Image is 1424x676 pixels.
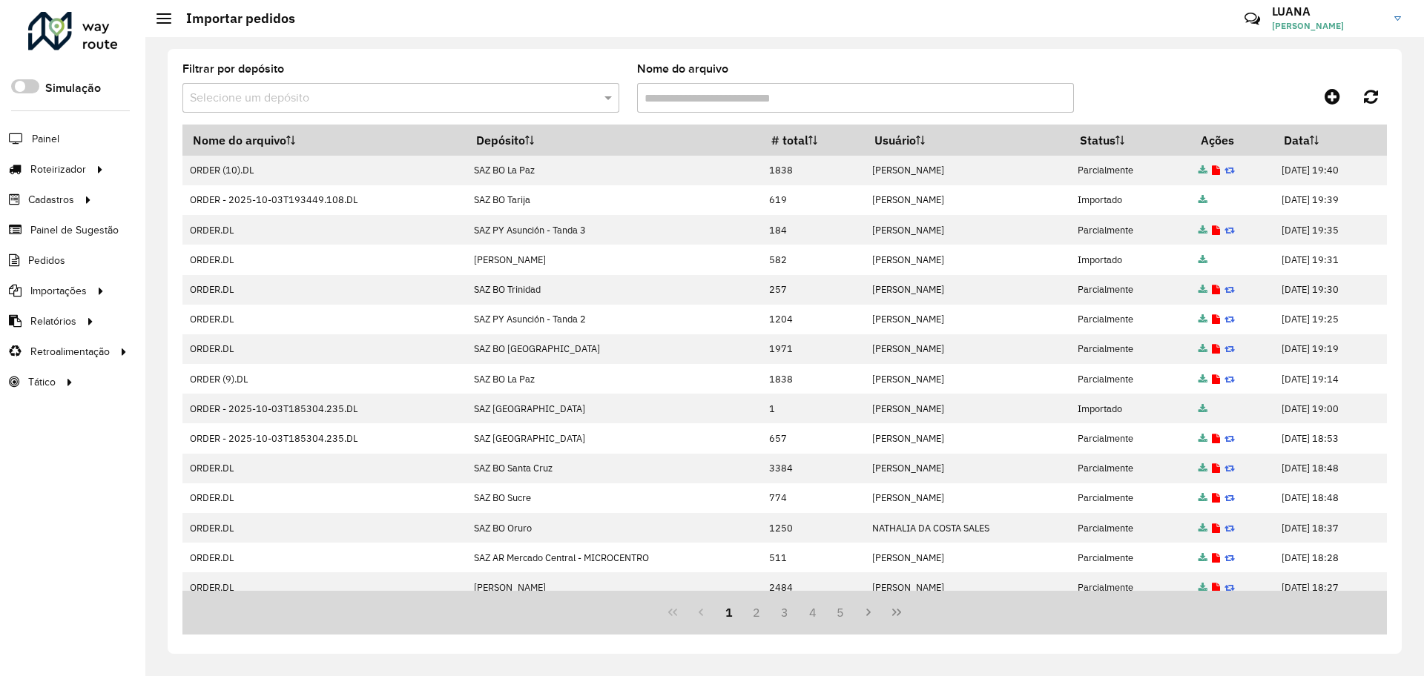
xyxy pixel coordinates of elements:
td: 1204 [762,305,865,334]
td: [PERSON_NAME] [864,394,1069,423]
a: Arquivo completo [1199,551,1207,564]
a: Exibir log de erros [1212,224,1220,236]
td: 1838 [762,156,865,185]
td: 184 [762,215,865,245]
a: Reimportar [1224,491,1235,504]
td: [PERSON_NAME] [864,454,1069,483]
a: Exibir log de erros [1212,432,1220,445]
th: Usuário [864,125,1069,156]
td: [DATE] 19:19 [1274,334,1387,364]
td: SAZ BO Oruro [466,513,761,543]
span: Retroalimentação [30,344,110,359]
td: 1838 [762,364,865,394]
a: Arquivo completo [1199,283,1207,296]
a: Exibir log de erros [1212,342,1220,355]
td: [DATE] 18:37 [1274,513,1387,543]
span: Tático [28,374,56,390]
td: [DATE] 19:25 [1274,305,1387,334]
label: Nome do arquivo [637,60,728,78]
a: Arquivo completo [1199,313,1207,325]
td: [PERSON_NAME] [864,572,1069,602]
a: Reimportar [1224,224,1235,236]
th: Status [1070,125,1191,156]
td: 257 [762,275,865,305]
button: 3 [771,598,799,626]
td: Parcialmente [1070,364,1191,394]
label: Simulação [45,79,101,97]
th: Depósito [466,125,761,156]
td: [PERSON_NAME] [864,334,1069,364]
a: Arquivo completo [1199,373,1207,385]
td: ORDER (10).DL [182,156,466,185]
button: 1 [715,598,743,626]
td: [PERSON_NAME] [864,185,1069,215]
h2: Importar pedidos [171,10,295,27]
td: Parcialmente [1070,572,1191,602]
td: [DATE] 19:31 [1274,245,1387,274]
td: SAZ BO Santa Cruz [466,454,761,483]
td: 1971 [762,334,865,364]
td: SAZ BO La Paz [466,156,761,185]
td: [DATE] 18:48 [1274,454,1387,483]
td: Parcialmente [1070,275,1191,305]
span: Painel de Sugestão [30,222,119,238]
td: 657 [762,423,865,453]
td: Importado [1070,185,1191,215]
label: Filtrar por depósito [182,60,284,78]
td: 1 [762,394,865,423]
td: SAZ BO [GEOGRAPHIC_DATA] [466,334,761,364]
a: Reimportar [1224,342,1235,355]
td: ORDER.DL [182,572,466,602]
a: Exibir log de erros [1212,581,1220,594]
td: ORDER - 2025-10-03T193449.108.DL [182,185,466,215]
td: 582 [762,245,865,274]
a: Reimportar [1224,522,1235,534]
a: Contato Rápido [1236,3,1268,35]
td: Parcialmente [1070,513,1191,543]
td: ORDER (9).DL [182,364,466,394]
span: Pedidos [28,253,65,268]
a: Arquivo completo [1199,224,1207,236]
td: [DATE] 19:35 [1274,215,1387,245]
th: # total [762,125,865,156]
button: Next Page [854,598,883,626]
td: ORDER.DL [182,334,466,364]
a: Reimportar [1224,164,1235,176]
td: [PERSON_NAME] [864,543,1069,572]
td: Importado [1070,394,1191,423]
td: SAZ PY Asunción - Tanda 2 [466,305,761,334]
td: 3384 [762,454,865,483]
button: 5 [827,598,855,626]
td: Parcialmente [1070,483,1191,513]
td: ORDER - 2025-10-03T185304.235.DL [182,394,466,423]
td: Parcialmente [1070,156,1191,185]
td: [DATE] 19:30 [1274,275,1387,305]
td: Parcialmente [1070,423,1191,453]
td: [PERSON_NAME] [864,483,1069,513]
td: SAZ BO Tarija [466,185,761,215]
td: [PERSON_NAME] [864,423,1069,453]
span: Relatórios [30,314,76,329]
td: [DATE] 18:48 [1274,483,1387,513]
td: ORDER.DL [182,275,466,305]
a: Exibir log de erros [1212,313,1220,325]
a: Exibir log de erros [1212,551,1220,564]
td: [PERSON_NAME] [466,572,761,602]
td: [PERSON_NAME] [466,245,761,274]
a: Exibir log de erros [1212,491,1220,504]
td: Importado [1070,245,1191,274]
td: 619 [762,185,865,215]
a: Arquivo completo [1199,193,1207,206]
td: [PERSON_NAME] [864,275,1069,305]
td: NATHALIA DA COSTA SALES [864,513,1069,543]
a: Arquivo completo [1199,432,1207,445]
td: [PERSON_NAME] [864,364,1069,394]
a: Arquivo completo [1199,402,1207,415]
button: 2 [742,598,771,626]
span: [PERSON_NAME] [1272,19,1383,33]
th: Data [1274,125,1387,156]
td: SAZ BO La Paz [466,364,761,394]
a: Reimportar [1224,581,1235,594]
td: SAZ [GEOGRAPHIC_DATA] [466,423,761,453]
td: [PERSON_NAME] [864,305,1069,334]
